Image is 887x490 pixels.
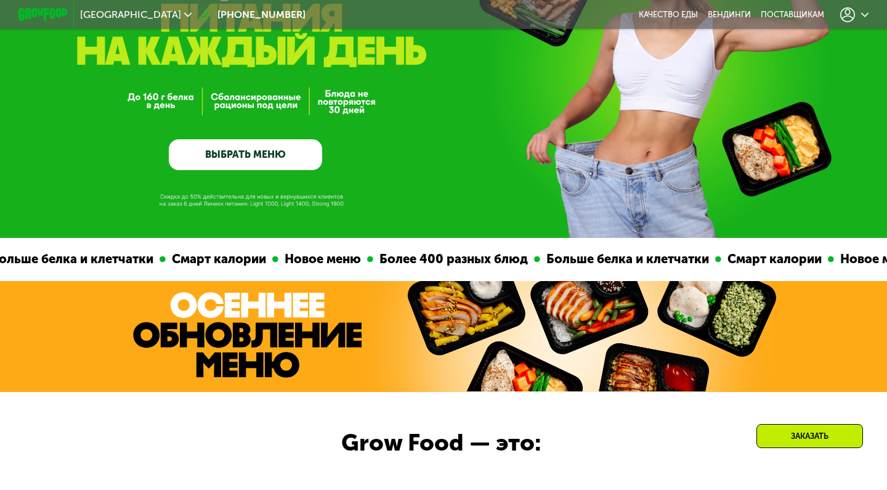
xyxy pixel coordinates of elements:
[164,250,270,269] div: Смарт калории
[538,250,713,269] div: Больше белка и клетчатки
[277,250,365,269] div: Новое меню
[341,425,577,461] div: Grow Food — это:
[80,10,181,20] span: [GEOGRAPHIC_DATA]
[756,424,863,448] div: Заказать
[198,7,306,22] a: [PHONE_NUMBER]
[639,10,698,20] a: Качество еды
[719,250,826,269] div: Смарт калории
[708,10,751,20] a: Вендинги
[371,250,532,269] div: Более 400 разных блюд
[169,139,322,170] a: ВЫБРАТЬ МЕНЮ
[761,10,824,20] div: поставщикам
